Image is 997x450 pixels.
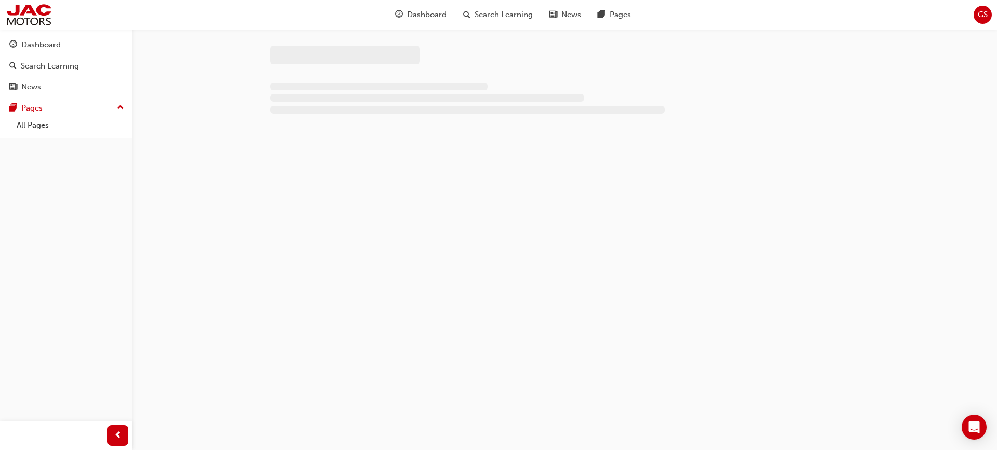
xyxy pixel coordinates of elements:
a: search-iconSearch Learning [455,4,541,25]
div: Search Learning [21,60,79,72]
span: GS [978,9,988,21]
a: News [4,77,128,97]
div: Open Intercom Messenger [962,415,987,440]
div: Dashboard [21,39,61,51]
span: guage-icon [395,8,403,21]
span: news-icon [9,83,17,92]
button: GS [974,6,992,24]
span: pages-icon [9,104,17,113]
span: Dashboard [407,9,447,21]
a: news-iconNews [541,4,589,25]
span: News [561,9,581,21]
span: Search Learning [475,9,533,21]
span: search-icon [463,8,470,21]
span: news-icon [549,8,557,21]
div: Pages [21,102,43,114]
a: Search Learning [4,57,128,76]
button: Pages [4,99,128,118]
span: pages-icon [598,8,605,21]
span: prev-icon [114,429,122,442]
button: DashboardSearch LearningNews [4,33,128,99]
div: News [21,81,41,93]
img: jac-portal [5,3,52,26]
a: Dashboard [4,35,128,54]
span: search-icon [9,62,17,71]
a: guage-iconDashboard [387,4,455,25]
span: up-icon [117,101,124,115]
span: guage-icon [9,40,17,50]
a: pages-iconPages [589,4,639,25]
span: Pages [610,9,631,21]
a: All Pages [12,117,128,133]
